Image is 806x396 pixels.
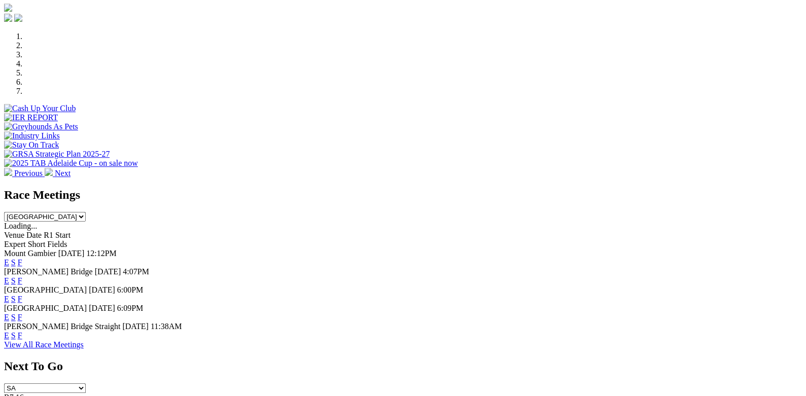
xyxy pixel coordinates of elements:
[45,168,53,176] img: chevron-right-pager-white.svg
[18,258,22,267] a: F
[4,159,138,168] img: 2025 TAB Adelaide Cup - on sale now
[11,331,16,340] a: S
[4,249,56,258] span: Mount Gambier
[4,140,59,150] img: Stay On Track
[89,285,115,294] span: [DATE]
[4,285,87,294] span: [GEOGRAPHIC_DATA]
[4,240,26,248] span: Expert
[11,276,16,285] a: S
[4,295,9,303] a: E
[4,340,84,349] a: View All Race Meetings
[117,304,144,312] span: 6:09PM
[44,231,71,239] span: R1 Start
[11,258,16,267] a: S
[18,313,22,321] a: F
[14,169,43,177] span: Previous
[122,322,149,331] span: [DATE]
[151,322,182,331] span: 11:38AM
[4,359,802,373] h2: Next To Go
[4,188,802,202] h2: Race Meetings
[4,258,9,267] a: E
[4,304,87,312] span: [GEOGRAPHIC_DATA]
[4,331,9,340] a: E
[86,249,117,258] span: 12:12PM
[4,4,12,12] img: logo-grsa-white.png
[4,231,24,239] span: Venue
[89,304,115,312] span: [DATE]
[4,169,45,177] a: Previous
[4,104,76,113] img: Cash Up Your Club
[55,169,71,177] span: Next
[117,285,144,294] span: 6:00PM
[123,267,149,276] span: 4:07PM
[4,267,93,276] span: [PERSON_NAME] Bridge
[18,276,22,285] a: F
[58,249,85,258] span: [DATE]
[14,14,22,22] img: twitter.svg
[28,240,46,248] span: Short
[4,222,37,230] span: Loading...
[4,313,9,321] a: E
[26,231,42,239] span: Date
[18,295,22,303] a: F
[11,313,16,321] a: S
[4,150,110,159] img: GRSA Strategic Plan 2025-27
[4,14,12,22] img: facebook.svg
[4,131,60,140] img: Industry Links
[11,295,16,303] a: S
[95,267,121,276] span: [DATE]
[4,113,58,122] img: IER REPORT
[45,169,71,177] a: Next
[47,240,67,248] span: Fields
[4,122,78,131] img: Greyhounds As Pets
[4,168,12,176] img: chevron-left-pager-white.svg
[4,322,120,331] span: [PERSON_NAME] Bridge Straight
[4,276,9,285] a: E
[18,331,22,340] a: F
